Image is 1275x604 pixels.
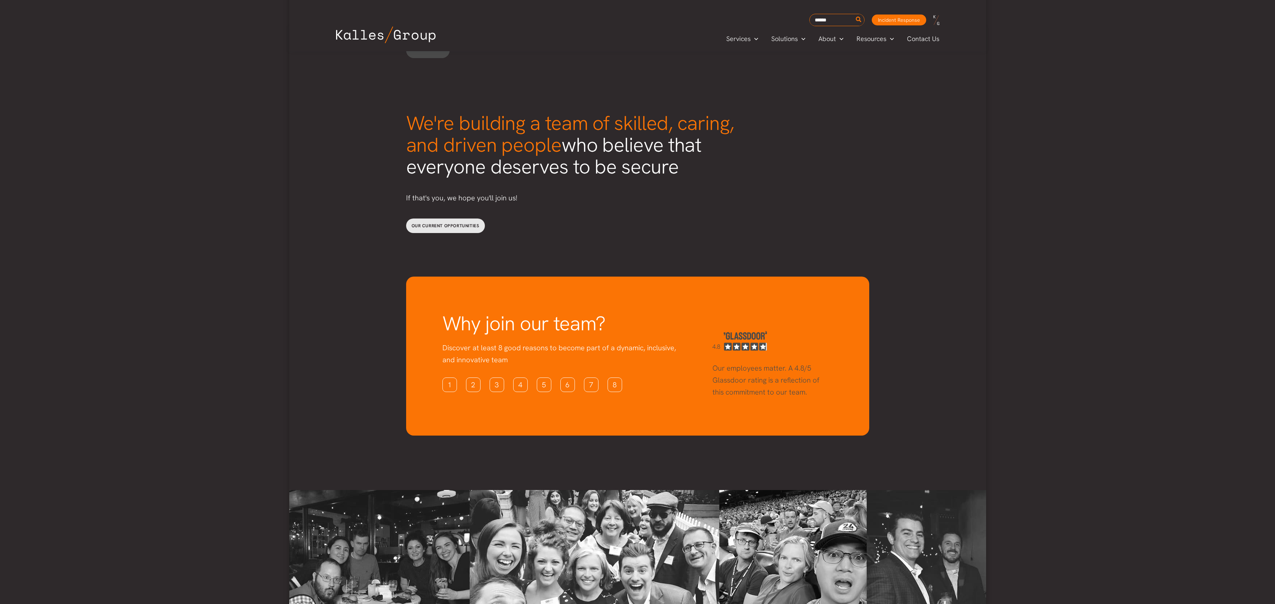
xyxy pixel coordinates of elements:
[712,362,829,398] p: Our employees matter. A 4.8/5 Glassdoor rating is a reflection of this commitment to our team.
[850,33,900,44] a: ResourcesMenu Toggle
[712,331,767,350] img: Glassdoor rating of 4.8 out of 5
[406,110,734,158] span: We're building a team of skilled, caring, and driven people
[857,33,886,44] span: Resources
[798,33,805,44] span: Menu Toggle
[836,33,843,44] span: Menu Toggle
[406,192,747,204] p: If that's you, we hope you'll join us!
[726,33,751,44] span: Services
[584,377,598,392] a: 7
[406,110,734,180] span: who believe that everyone deserves to be secure
[907,33,939,44] span: Contact Us
[751,33,758,44] span: Menu Toggle
[442,342,683,366] p: Discover at least 8 good reasons to become part of a dynamic, inclusive, and innovative team
[812,33,850,44] a: AboutMenu Toggle
[886,33,894,44] span: Menu Toggle
[872,15,926,25] a: Incident Response
[490,377,504,392] a: 3
[412,223,479,229] span: Our current opportunities
[720,33,765,44] a: ServicesMenu Toggle
[336,26,436,43] img: Kalles Group
[608,377,622,392] a: 8
[765,33,812,44] a: SolutionsMenu Toggle
[560,377,575,392] a: 6
[771,33,798,44] span: Solutions
[900,33,947,44] a: Contact Us
[513,377,528,392] a: 4
[537,377,551,392] a: 5
[818,33,836,44] span: About
[466,377,481,392] a: 2
[442,313,683,335] h2: Why join our team?
[442,377,457,392] a: 1
[854,14,863,26] button: Search
[720,33,946,45] nav: Primary Site Navigation
[406,219,485,233] a: Our current opportunities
